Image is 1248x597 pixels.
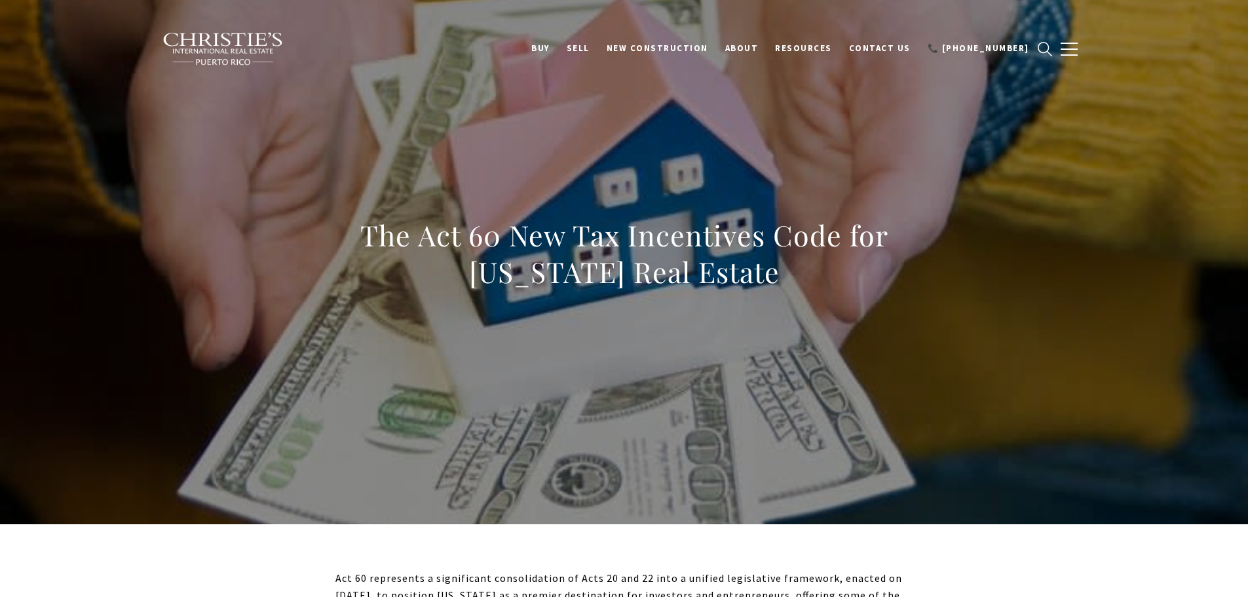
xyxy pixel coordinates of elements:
[523,36,558,61] a: BUY
[928,43,1029,54] span: 📞 [PHONE_NUMBER]
[607,43,708,54] span: New Construction
[849,43,911,54] span: Contact Us
[598,36,717,61] a: New Construction
[766,36,841,61] a: Resources
[558,36,598,61] a: SELL
[335,217,913,290] h1: The Act 60 New Tax Incentives Code for [US_STATE] Real Estate
[717,36,767,61] a: About
[919,36,1038,61] a: 📞 [PHONE_NUMBER]
[162,32,284,66] img: Christie's International Real Estate black text logo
